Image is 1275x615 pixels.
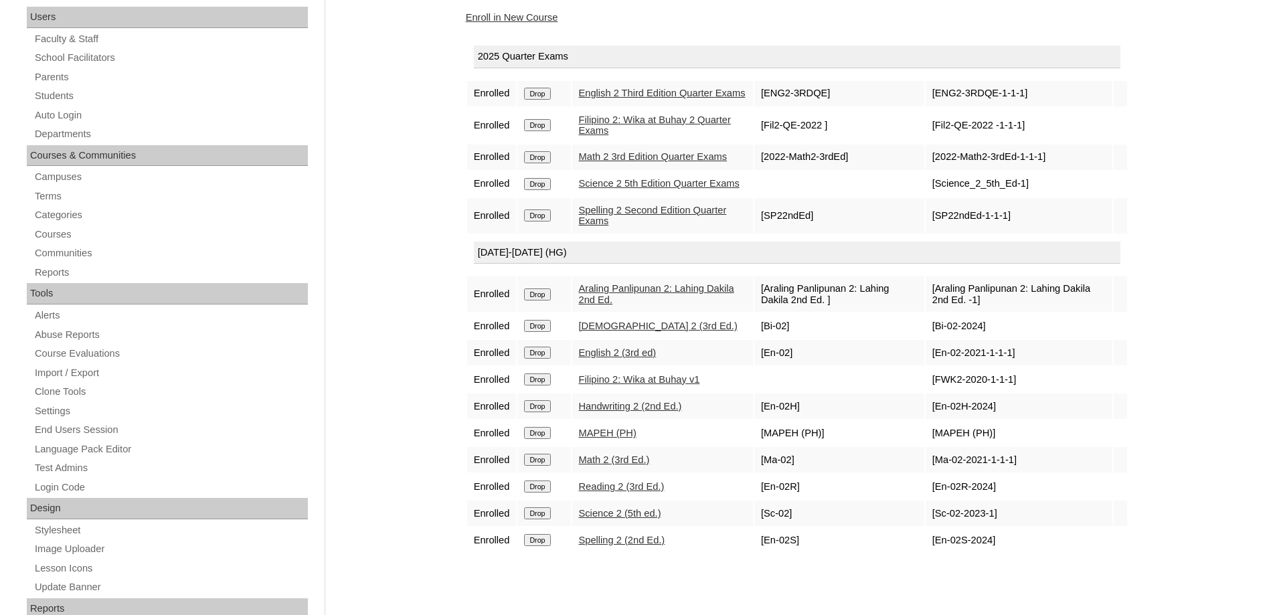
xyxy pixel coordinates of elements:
[467,313,517,339] td: Enrolled
[33,169,308,185] a: Campuses
[27,7,308,28] div: Users
[467,447,517,472] td: Enrolled
[467,393,517,419] td: Enrolled
[524,288,550,300] input: Drop
[926,420,1112,446] td: [MAPEH (PH)]
[467,474,517,499] td: Enrolled
[579,508,661,519] a: Science 2 (5th ed.)
[33,264,308,281] a: Reports
[33,522,308,539] a: Stylesheet
[33,245,308,262] a: Communities
[579,151,728,162] a: Math 2 3rd Edition Quarter Exams
[33,69,308,86] a: Parents
[33,365,308,381] a: Import / Export
[33,307,308,324] a: Alerts
[524,507,550,519] input: Drop
[467,367,517,392] td: Enrolled
[926,313,1112,339] td: [Bi-02-2024]
[754,420,924,446] td: [MAPEH (PH)]
[754,447,924,472] td: [Ma-02]
[524,373,550,385] input: Drop
[926,447,1112,472] td: [Ma-02-2021-1-1-1]
[33,403,308,420] a: Settings
[467,276,517,312] td: Enrolled
[579,428,636,438] a: MAPEH (PH)
[33,422,308,438] a: End Users Session
[33,460,308,476] a: Test Admins
[33,88,308,104] a: Students
[579,178,740,189] a: Science 2 5th Edition Quarter Exams
[27,283,308,304] div: Tools
[926,145,1112,170] td: [2022-Math2-3rdEd-1-1-1]
[467,81,517,106] td: Enrolled
[926,474,1112,499] td: [En-02R-2024]
[926,527,1112,553] td: [En-02S-2024]
[579,535,665,545] a: Spelling 2 (2nd Ed.)
[467,145,517,170] td: Enrolled
[524,454,550,466] input: Drop
[467,420,517,446] td: Enrolled
[524,534,550,546] input: Drop
[33,383,308,400] a: Clone Tools
[579,481,665,492] a: Reading 2 (3rd Ed.)
[579,321,738,331] a: [DEMOGRAPHIC_DATA] 2 (3rd Ed.)
[579,114,731,137] a: Filipino 2: Wika at Buhay 2 Quarter Exams
[33,226,308,243] a: Courses
[33,188,308,205] a: Terms
[467,501,517,526] td: Enrolled
[33,479,308,496] a: Login Code
[926,367,1112,392] td: [FWK2-2020-1-1-1]
[754,313,924,339] td: [Bi-02]
[754,393,924,419] td: [En-02H]
[926,81,1112,106] td: [ENG2-3RDQE-1-1-1]
[33,50,308,66] a: School Facilitators
[467,527,517,553] td: Enrolled
[33,541,308,557] a: Image Uploader
[27,145,308,167] div: Courses & Communities
[33,327,308,343] a: Abuse Reports
[33,345,308,362] a: Course Evaluations
[524,178,550,190] input: Drop
[33,107,308,124] a: Auto Login
[474,46,1120,68] div: 2025 Quarter Exams
[579,283,734,305] a: Araling Panlipunan 2: Lahing Dakila 2nd Ed.
[33,31,308,48] a: Faculty & Staff
[467,340,517,365] td: Enrolled
[474,242,1120,264] div: [DATE]-[DATE] (HG)
[754,108,924,143] td: [Fil2-QE-2022 ]
[524,400,550,412] input: Drop
[579,205,727,227] a: Spelling 2 Second Edition Quarter Exams
[754,501,924,526] td: [Sc-02]
[467,108,517,143] td: Enrolled
[926,108,1112,143] td: [Fil2-QE-2022 -1-1-1]
[754,527,924,553] td: [En-02S]
[524,320,550,332] input: Drop
[579,374,700,385] a: Filipino 2: Wika at Buhay v1
[524,347,550,359] input: Drop
[754,145,924,170] td: [2022-Math2-3rdEd]
[524,480,550,493] input: Drop
[754,276,924,312] td: [Araling Panlipunan 2: Lahing Dakila 2nd Ed. ]
[33,207,308,224] a: Categories
[524,209,550,222] input: Drop
[926,501,1112,526] td: [Sc-02-2023-1]
[926,393,1112,419] td: [En-02H-2024]
[579,401,682,412] a: Handwriting 2 (2nd Ed.)
[466,12,558,23] a: Enroll in New Course
[579,347,657,358] a: English 2 (3rd ed)
[33,560,308,577] a: Lesson Icons
[579,88,746,98] a: English 2 Third Edition Quarter Exams
[524,427,550,439] input: Drop
[524,119,550,131] input: Drop
[579,454,650,465] a: Math 2 (3rd Ed.)
[754,340,924,365] td: [En-02]
[33,441,308,458] a: Language Pack Editor
[33,126,308,143] a: Departments
[926,276,1112,312] td: [Araling Panlipunan 2: Lahing Dakila 2nd Ed. -1]
[926,171,1112,197] td: [Science_2_5th_Ed-1]
[27,498,308,519] div: Design
[524,88,550,100] input: Drop
[754,81,924,106] td: [ENG2-3RDQE]
[754,474,924,499] td: [En-02R]
[33,579,308,596] a: Update Banner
